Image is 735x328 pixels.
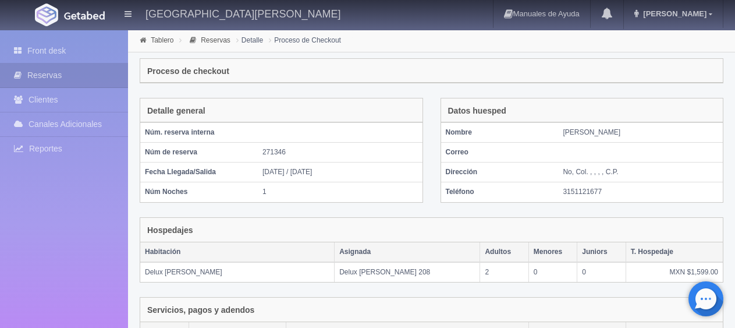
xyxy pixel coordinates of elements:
[147,67,229,76] h4: Proceso de checkout
[441,123,559,143] th: Nombre
[480,262,528,282] td: 2
[441,143,559,163] th: Correo
[140,143,258,163] th: Núm de reserva
[558,123,723,143] td: [PERSON_NAME]
[266,34,344,45] li: Proceso de Checkout
[626,262,723,282] td: MXN $1,599.00
[558,163,723,182] td: No, Col. , , , , C.P.
[64,11,105,20] img: Getabed
[528,242,577,262] th: Menores
[448,107,506,115] h4: Datos huesped
[140,182,258,202] th: Núm Noches
[140,163,258,182] th: Fecha Llegada/Salida
[441,182,559,202] th: Teléfono
[147,226,193,235] h4: Hospedajes
[151,36,173,44] a: Tablero
[640,9,706,18] span: [PERSON_NAME]
[140,242,335,262] th: Habitación
[441,163,559,182] th: Dirección
[258,182,422,202] td: 1
[147,306,254,315] h4: Servicios, pagos y adendos
[258,143,422,163] td: 271346
[35,3,58,26] img: Getabed
[140,123,258,143] th: Núm. reserva interna
[558,182,723,202] td: 3151121677
[201,36,230,44] a: Reservas
[233,34,266,45] li: Detalle
[480,242,528,262] th: Adultos
[145,6,340,20] h4: [GEOGRAPHIC_DATA][PERSON_NAME]
[577,262,626,282] td: 0
[577,242,626,262] th: Juniors
[335,242,480,262] th: Asignada
[335,262,480,282] td: Delux [PERSON_NAME] 208
[626,242,723,262] th: T. Hospedaje
[258,163,422,182] td: [DATE] / [DATE]
[147,107,205,115] h4: Detalle general
[140,262,335,282] td: Delux [PERSON_NAME]
[528,262,577,282] td: 0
